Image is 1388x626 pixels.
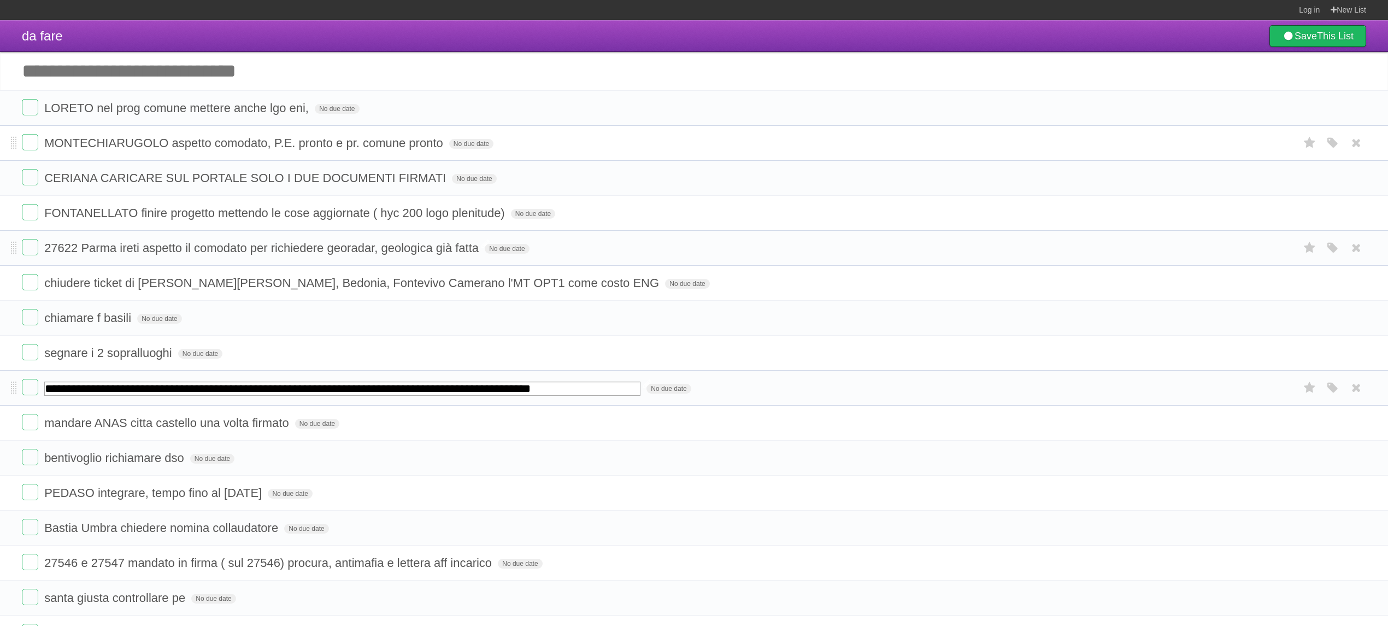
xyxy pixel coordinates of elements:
[44,486,264,500] span: PEDASO integrare, tempo fino al [DATE]
[22,99,38,115] label: Done
[268,489,312,499] span: No due date
[1299,134,1320,152] label: Star task
[315,104,359,114] span: No due date
[22,344,38,360] label: Done
[22,204,38,220] label: Done
[22,28,63,43] span: da fare
[44,101,311,115] span: LORETO nel prog comune mettere anche lgo eni,
[452,174,496,184] span: No due date
[44,206,508,220] span: FONTANELLATO finire progetto mettendo le cose aggiornate ( hyc 200 logo plenitude)
[1299,379,1320,397] label: Star task
[22,169,38,185] label: Done
[44,556,495,570] span: 27546 e 27547 mandato in firma ( sul 27546) procura, antimafia e lettera aff incarico
[646,384,691,394] span: No due date
[22,519,38,535] label: Done
[295,419,339,429] span: No due date
[284,524,328,534] span: No due date
[22,134,38,150] label: Done
[22,309,38,325] label: Done
[449,139,493,149] span: No due date
[498,559,542,569] span: No due date
[44,276,662,290] span: chiudere ticket di [PERSON_NAME][PERSON_NAME], Bedonia, Fontevivo Camerano l'MT OPT1 come costo ENG
[44,241,481,255] span: 27622 Parma ireti aspetto il comodato per richiedere georadar, geologica già fatta
[191,594,236,604] span: No due date
[665,279,709,289] span: No due date
[44,311,134,325] span: chiamare f basili
[22,414,38,430] label: Done
[178,349,222,359] span: No due date
[44,591,188,605] span: santa giusta controllare pe
[44,416,292,430] span: mandare ANAS citta castello una volta firmato
[22,449,38,465] label: Done
[44,521,281,535] span: Bastia Umbra chiedere nomina collaudatore
[1317,31,1354,42] b: This List
[1299,239,1320,257] label: Star task
[137,314,181,324] span: No due date
[22,274,38,290] label: Done
[511,209,555,219] span: No due date
[44,136,446,150] span: MONTECHIARUGOLO aspetto comodato, P.E. pronto e pr. comune pronto
[22,239,38,255] label: Done
[44,346,175,360] span: segnare i 2 sopralluoghi
[485,244,529,254] span: No due date
[22,484,38,500] label: Done
[22,554,38,570] label: Done
[44,171,449,185] span: CERIANA CARICARE SUL PORTALE SOLO I DUE DOCUMENTI FIRMATI
[22,379,38,395] label: Done
[1269,25,1366,47] a: SaveThis List
[190,454,234,464] span: No due date
[22,589,38,605] label: Done
[44,451,187,465] span: bentivoglio richiamare dso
